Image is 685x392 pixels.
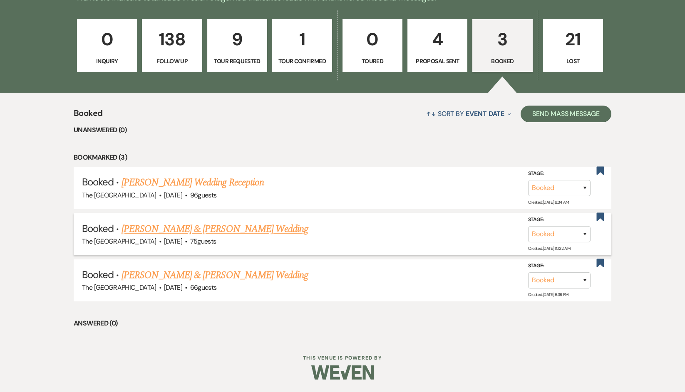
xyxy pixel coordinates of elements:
button: Sort By Event Date [423,103,514,125]
a: 9Tour Requested [207,19,267,72]
p: 4 [413,25,462,53]
p: Follow Up [147,57,196,66]
p: 21 [548,25,598,53]
span: The [GEOGRAPHIC_DATA] [82,237,156,246]
a: [PERSON_NAME] & [PERSON_NAME] Wedding [122,268,308,283]
a: 21Lost [543,19,603,72]
p: Lost [548,57,598,66]
a: 0Toured [342,19,402,72]
p: Toured [348,57,397,66]
span: [DATE] [164,191,182,200]
span: Created: [DATE] 9:34 AM [528,200,569,205]
p: Booked [478,57,527,66]
span: Created: [DATE] 10:32 AM [528,246,570,251]
span: Event Date [466,109,504,118]
p: 3 [478,25,527,53]
span: Booked [82,175,114,188]
p: Proposal Sent [413,57,462,66]
a: 3Booked [472,19,532,72]
p: Inquiry [82,57,132,66]
span: Booked [74,107,102,125]
button: Send Mass Message [521,106,611,122]
p: Tour Requested [213,57,262,66]
p: Tour Confirmed [278,57,327,66]
p: 1 [278,25,327,53]
a: 138Follow Up [142,19,202,72]
label: Stage: [528,215,591,224]
p: 9 [213,25,262,53]
span: The [GEOGRAPHIC_DATA] [82,191,156,200]
span: Created: [DATE] 6:39 PM [528,292,568,297]
a: [PERSON_NAME] Wedding Reception [122,175,264,190]
span: 66 guests [190,283,217,292]
a: 4Proposal Sent [407,19,467,72]
span: Booked [82,268,114,281]
a: [PERSON_NAME] & [PERSON_NAME] Wedding [122,222,308,237]
li: Unanswered (0) [74,125,611,136]
li: Bookmarked (3) [74,152,611,163]
p: 0 [82,25,132,53]
span: [DATE] [164,283,182,292]
label: Stage: [528,261,591,271]
img: Weven Logo [311,358,374,387]
a: 0Inquiry [77,19,137,72]
p: 0 [348,25,397,53]
span: ↑↓ [426,109,436,118]
span: 75 guests [190,237,216,246]
li: Answered (0) [74,318,611,329]
label: Stage: [528,169,591,178]
span: [DATE] [164,237,182,246]
a: 1Tour Confirmed [272,19,332,72]
p: 138 [147,25,196,53]
span: The [GEOGRAPHIC_DATA] [82,283,156,292]
span: 96 guests [190,191,217,200]
span: Booked [82,222,114,235]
